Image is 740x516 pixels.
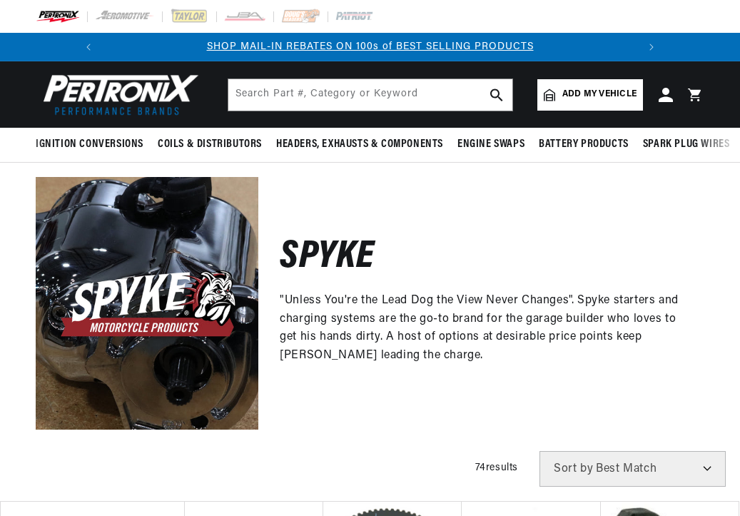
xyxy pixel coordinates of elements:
span: 74 results [475,462,518,473]
span: Headers, Exhausts & Components [276,137,443,152]
span: Coils & Distributors [158,137,262,152]
div: Announcement [103,39,637,55]
summary: Engine Swaps [450,128,532,161]
summary: Battery Products [532,128,636,161]
summary: Coils & Distributors [151,128,269,161]
button: Translation missing: en.sections.announcements.previous_announcement [74,33,103,61]
summary: Headers, Exhausts & Components [269,128,450,161]
span: Ignition Conversions [36,137,143,152]
input: Search Part #, Category or Keyword [228,79,512,111]
h2: Spyke [280,241,374,275]
p: "Unless You're the Lead Dog the View Never Changes". Spyke starters and charging systems are the ... [280,292,683,365]
a: Add my vehicle [537,79,643,111]
select: Sort by [539,451,726,487]
span: Spark Plug Wires [643,137,730,152]
button: search button [481,79,512,111]
summary: Spark Plug Wires [636,128,737,161]
div: 1 of 2 [103,39,637,55]
span: Battery Products [539,137,629,152]
span: Engine Swaps [457,137,524,152]
a: SHOP MAIL-IN REBATES ON 100s of BEST SELLING PRODUCTS [207,41,534,52]
span: Add my vehicle [562,88,637,101]
summary: Ignition Conversions [36,128,151,161]
img: Pertronix [36,70,200,119]
button: Translation missing: en.sections.announcements.next_announcement [637,33,666,61]
span: Sort by [554,463,593,475]
img: Spyke [36,177,258,429]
